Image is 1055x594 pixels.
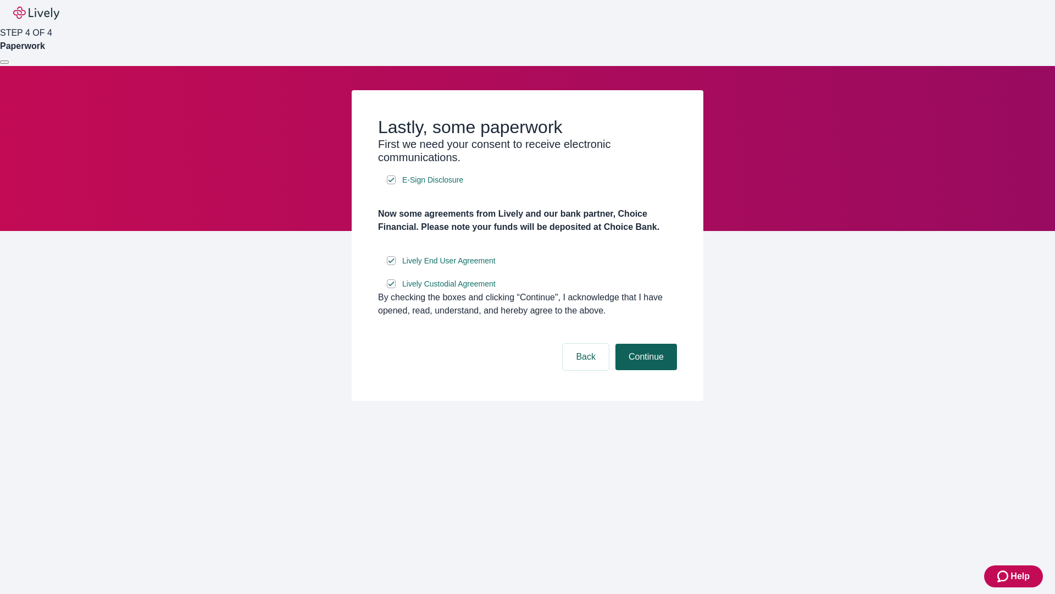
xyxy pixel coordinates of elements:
span: Lively Custodial Agreement [402,278,496,290]
button: Back [563,344,609,370]
img: Lively [13,7,59,20]
div: By checking the boxes and clicking “Continue", I acknowledge that I have opened, read, understand... [378,291,677,317]
button: Continue [615,344,677,370]
span: Lively End User Agreement [402,255,496,267]
h2: Lastly, some paperwork [378,117,677,137]
svg: Zendesk support icon [997,570,1010,583]
button: Zendesk support iconHelp [984,565,1043,587]
h3: First we need your consent to receive electronic communications. [378,137,677,164]
a: e-sign disclosure document [400,173,465,187]
a: e-sign disclosure document [400,254,498,268]
span: Help [1010,570,1030,583]
span: E-Sign Disclosure [402,174,463,186]
a: e-sign disclosure document [400,277,498,291]
h4: Now some agreements from Lively and our bank partner, Choice Financial. Please note your funds wi... [378,207,677,234]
